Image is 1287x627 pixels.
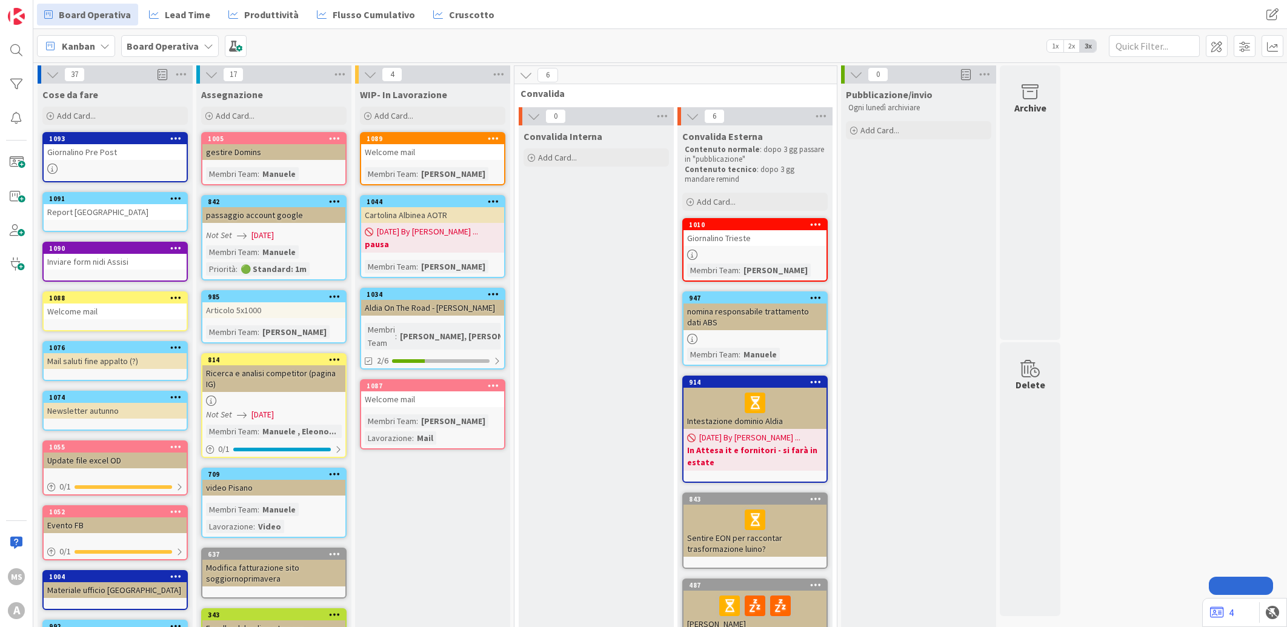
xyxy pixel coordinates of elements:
[377,354,388,367] span: 2/6
[202,207,345,223] div: passaggio account google
[1063,40,1080,52] span: 2x
[49,194,187,203] div: 1091
[1080,40,1096,52] span: 3x
[685,144,760,154] strong: Contenuto normale
[685,164,757,174] strong: Contenuto tecnico
[236,262,238,276] span: :
[259,425,339,438] div: Manuele , Eleono...
[44,571,187,598] div: 1004Materiale ufficio [GEOGRAPHIC_DATA]
[44,193,187,220] div: 1091Report [GEOGRAPHIC_DATA]
[165,7,210,22] span: Lead Time
[44,403,187,419] div: Newsletter autunno
[416,167,418,181] span: :
[57,110,96,121] span: Add Card...
[202,196,345,207] div: 842
[683,377,826,429] div: 914Intestazione dominio Aldia
[361,133,504,160] div: 1089Welcome mail
[208,134,345,143] div: 1005
[49,294,187,302] div: 1088
[44,544,187,559] div: 0/1
[310,4,422,25] a: Flusso Cumulativo
[216,110,254,121] span: Add Card...
[202,302,345,318] div: Articolo 5x1000
[259,503,299,516] div: Manuele
[537,68,558,82] span: 6
[682,493,828,569] a: 843Sentire EON per raccontar trasformazione luino?
[683,494,826,557] div: 843Sentire EON per raccontar trasformazione luino?
[395,330,397,343] span: :
[238,262,310,276] div: 🟢 Standard: 1m
[44,254,187,270] div: Inviare form nidi Assisi
[208,611,345,619] div: 343
[202,549,345,560] div: 637
[49,343,187,352] div: 1076
[683,293,826,330] div: 947nomina responsabile trattamento dati ABS
[333,7,415,22] span: Flusso Cumulativo
[202,480,345,496] div: video Pisano
[44,453,187,468] div: Update file excel OD
[683,580,826,591] div: 487
[202,560,345,586] div: Modifica fatturazione sito soggiornoprimavera
[202,291,345,302] div: 985
[426,4,502,25] a: Cruscotto
[682,376,828,483] a: 914Intestazione dominio Aldia[DATE] By [PERSON_NAME] ...In Attesa it e fornitori - si farà in estate
[374,110,413,121] span: Add Card...
[367,197,504,206] div: 1044
[361,380,504,391] div: 1087
[59,7,131,22] span: Board Operativa
[44,243,187,254] div: 1090
[418,260,488,273] div: [PERSON_NAME]
[49,508,187,516] div: 1052
[206,409,232,420] i: Not Set
[365,414,416,428] div: Membri Team
[739,348,740,361] span: :
[202,144,345,160] div: gestire Domins
[868,67,888,82] span: 0
[44,304,187,319] div: Welcome mail
[367,290,504,299] div: 1034
[418,414,488,428] div: [PERSON_NAME]
[1047,40,1063,52] span: 1x
[44,293,187,319] div: 1088Welcome mail
[202,609,345,620] div: 343
[49,443,187,451] div: 1055
[206,230,232,241] i: Not Set
[687,348,739,361] div: Membri Team
[1014,101,1046,115] div: Archive
[689,581,826,589] div: 487
[202,291,345,318] div: 985Articolo 5x1000
[59,545,71,558] span: 0 / 1
[251,229,274,242] span: [DATE]
[49,244,187,253] div: 1090
[44,506,187,533] div: 1052Evento FB
[202,365,345,392] div: Ricerca e analisi competitor (pagina IG)
[416,260,418,273] span: :
[202,442,345,457] div: 0/1
[848,103,989,113] p: Ogni lunedì archiviare
[202,354,345,365] div: 814
[202,133,345,144] div: 1005
[258,425,259,438] span: :
[8,602,25,619] div: A
[683,230,826,246] div: Giornalino Trieste
[360,195,505,278] a: 1044Cartolina Albinea AOTR[DATE] By [PERSON_NAME] ...pausaMembri Team:[PERSON_NAME]
[206,425,258,438] div: Membri Team
[201,468,347,538] a: 709video PisanoMembri Team:ManueleLavorazione:Video
[365,167,416,181] div: Membri Team
[361,289,504,316] div: 1034Aldia On The Road - [PERSON_NAME]
[201,195,347,280] a: 842passaggio account googleNot Set[DATE]Membri Team:ManuelePriorità:🟢 Standard: 1m
[524,130,602,142] span: Convalida Interna
[44,392,187,419] div: 1074Newsletter autunno
[44,479,187,494] div: 0/1
[685,145,825,165] p: : dopo 3 gg passare in "pubblicazione"
[44,571,187,582] div: 1004
[689,221,826,229] div: 1010
[253,520,255,533] span: :
[42,391,188,431] a: 1074Newsletter autunno
[683,293,826,304] div: 947
[206,245,258,259] div: Membri Team
[44,392,187,403] div: 1074
[740,264,811,277] div: [PERSON_NAME]
[258,503,259,516] span: :
[367,382,504,390] div: 1087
